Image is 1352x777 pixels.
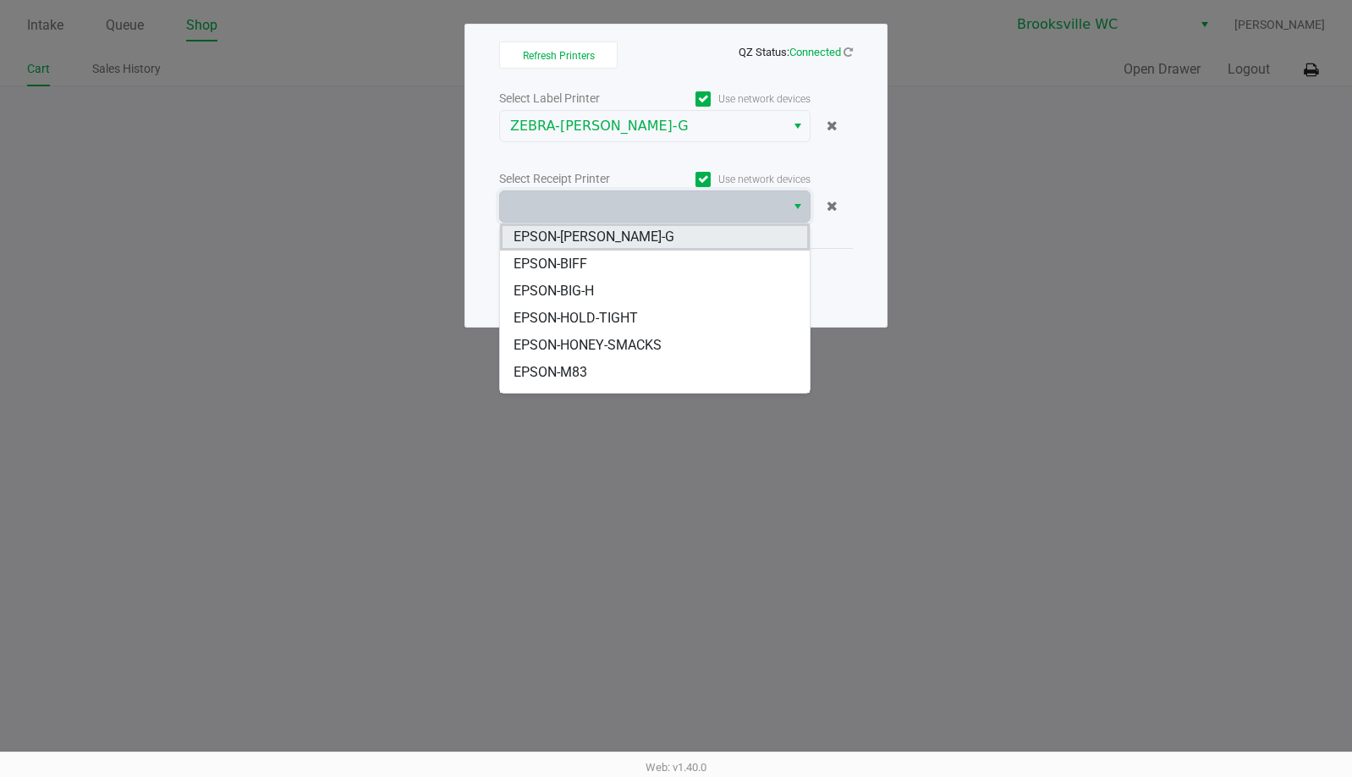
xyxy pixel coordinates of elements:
[514,281,594,301] span: EPSON-BIG-H
[514,308,638,328] span: EPSON-HOLD-TIGHT
[785,191,810,222] button: Select
[655,91,811,107] label: Use network devices
[739,46,853,58] span: QZ Status:
[499,90,655,107] div: Select Label Printer
[510,116,775,136] span: ZEBRA-[PERSON_NAME]-G
[523,50,595,62] span: Refresh Printers
[785,111,810,141] button: Select
[514,254,587,274] span: EPSON-BIFF
[514,389,620,410] span: EPSON-PEABODY
[514,227,674,247] span: EPSON-[PERSON_NAME]-G
[499,41,618,69] button: Refresh Printers
[514,335,662,355] span: EPSON-HONEY-SMACKS
[514,362,587,383] span: EPSON-M83
[499,170,655,188] div: Select Receipt Printer
[655,172,811,187] label: Use network devices
[789,46,841,58] span: Connected
[646,761,706,774] span: Web: v1.40.0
